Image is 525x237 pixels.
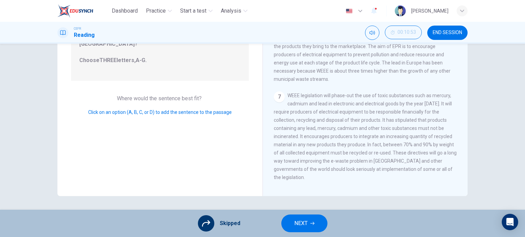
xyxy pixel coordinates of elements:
[411,7,448,15] div: [PERSON_NAME]
[177,5,215,17] button: Start a test
[345,9,353,14] img: en
[281,214,327,232] button: NEXT
[398,30,416,35] span: 00:10:53
[136,57,145,63] b: A-G
[274,93,457,180] span: WEEE legislation will phase-out the use of toxic substances such as mercury, cadmium and lead in ...
[117,95,203,102] span: Where would the sentence best fit?
[88,109,232,115] span: Click on an option (A, B, C, or D) to add the sentence to the passage
[221,7,241,15] span: Analysis
[502,214,518,230] div: Open Intercom Messenger
[427,26,468,40] button: END SESSION
[180,7,206,15] span: Start a test
[385,26,422,39] button: 00:10:53
[99,57,117,63] b: THREE
[79,24,241,73] span: According to the information in the text, which of the following pollution laws have been propose...
[112,7,138,15] span: Dashboard
[294,219,308,228] span: NEXT
[385,26,422,40] div: Hide
[433,30,462,35] span: END SESSION
[74,26,81,31] span: CEFR
[74,31,95,39] h1: Reading
[57,4,109,18] a: EduSynch logo
[146,7,166,15] span: Practice
[365,26,379,40] div: Mute
[220,219,240,227] span: Skipped
[274,91,285,102] div: 7
[143,5,175,17] button: Practice
[57,4,93,18] img: EduSynch logo
[218,5,250,17] button: Analysis
[109,5,140,17] button: Dashboard
[395,5,406,16] img: Profile picture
